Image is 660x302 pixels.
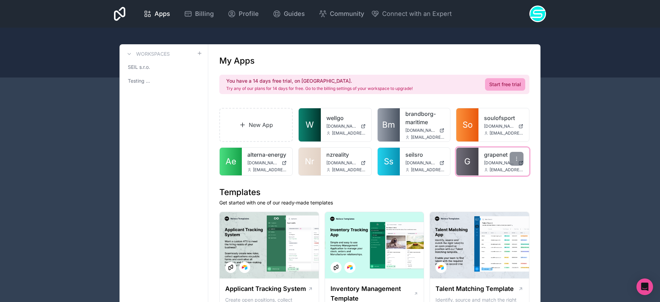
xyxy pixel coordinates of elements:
a: Apps [138,6,176,21]
a: [DOMAIN_NAME] [405,160,445,166]
span: Guides [284,9,305,19]
h1: Talent Matching Template [435,284,514,294]
a: seilsro [405,150,445,159]
span: [EMAIL_ADDRESS][DOMAIN_NAME] [332,167,366,173]
a: [DOMAIN_NAME] [484,123,523,129]
h2: You have a 14 days free trial, on [GEOGRAPHIC_DATA]. [226,77,413,84]
div: Open Intercom Messenger [636,278,653,295]
a: Ae [220,148,242,175]
span: [DOMAIN_NAME] [405,128,437,133]
a: Guides [267,6,310,21]
a: Ss [378,148,400,175]
a: Community [313,6,370,21]
a: G [456,148,478,175]
span: Bm [382,119,395,130]
a: [DOMAIN_NAME] [247,160,287,166]
span: Ss [384,156,394,167]
a: Workspaces [125,50,170,58]
a: grapenet [484,150,523,159]
h1: My Apps [219,55,255,66]
span: G [464,156,470,167]
a: Testing ... [125,75,202,87]
span: [EMAIL_ADDRESS][DOMAIN_NAME] [253,167,287,173]
a: Billing [178,6,219,21]
p: Get started with one of our ready-made templates [219,199,529,206]
a: soulofsport [484,114,523,122]
a: nzreality [326,150,366,159]
span: So [463,119,473,130]
span: [DOMAIN_NAME] [247,160,279,166]
span: Billing [195,9,214,19]
a: W [299,108,321,141]
a: alterna-energy [247,150,287,159]
span: Profile [239,9,259,19]
span: Connect with an Expert [382,9,452,19]
span: Testing ... [128,77,150,84]
span: [DOMAIN_NAME] [326,123,358,129]
a: Nr [299,148,321,175]
a: [DOMAIN_NAME] [326,123,366,129]
a: [DOMAIN_NAME] [405,128,445,133]
a: [DOMAIN_NAME] [484,160,523,166]
span: [EMAIL_ADDRESS][DOMAIN_NAME] [490,167,523,173]
img: Airtable Logo [438,265,444,270]
span: [DOMAIN_NAME] [405,160,437,166]
span: [DOMAIN_NAME] [484,123,516,129]
span: [EMAIL_ADDRESS][DOMAIN_NAME] [332,130,366,136]
span: [DOMAIN_NAME] [326,160,358,166]
a: wellgo [326,114,366,122]
a: Start free trial [485,78,525,91]
span: [EMAIL_ADDRESS][DOMAIN_NAME] [490,130,523,136]
span: Apps [155,9,170,19]
a: brandborg-maritime [405,110,445,126]
a: Profile [222,6,264,21]
h3: Workspaces [136,51,170,57]
img: Airtable Logo [242,265,247,270]
h1: Applicant Tracking System [225,284,306,294]
button: Connect with an Expert [371,9,452,19]
span: SEIL s.r.o. [128,64,150,71]
span: Nr [305,156,314,167]
a: SEIL s.r.o. [125,61,202,73]
a: So [456,108,478,141]
p: Try any of our plans for 14 days for free. Go to the billing settings of your workspace to upgrade! [226,86,413,91]
span: Ae [226,156,236,167]
h1: Templates [219,187,529,198]
span: [EMAIL_ADDRESS][DOMAIN_NAME] [411,167,445,173]
img: Airtable Logo [347,265,353,270]
a: Bm [378,108,400,141]
span: W [306,119,314,130]
a: [DOMAIN_NAME] [326,160,366,166]
span: Community [330,9,364,19]
span: [EMAIL_ADDRESS][DOMAIN_NAME] [411,135,445,140]
span: [DOMAIN_NAME] [484,160,516,166]
a: New App [219,108,293,142]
